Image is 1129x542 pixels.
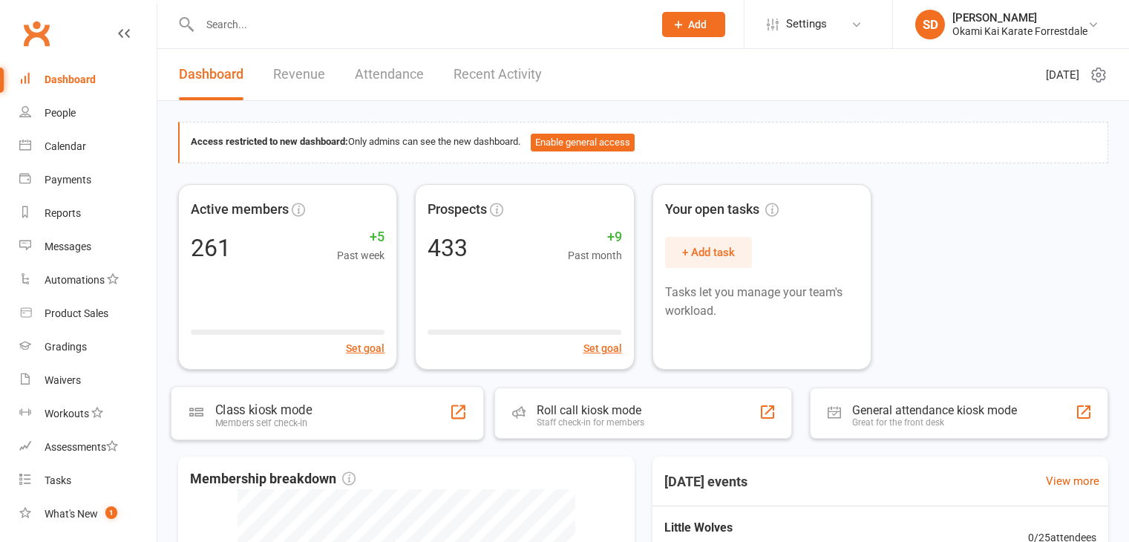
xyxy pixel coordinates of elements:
div: Waivers [45,374,81,386]
span: Active members [191,199,289,221]
button: Add [662,12,725,37]
div: 433 [428,236,468,260]
div: Workouts [45,408,89,419]
div: Okami Kai Karate Forrestdale [952,25,1087,38]
div: SD [915,10,945,39]
a: Gradings [19,330,157,364]
a: Dashboard [19,63,157,97]
span: +5 [337,226,384,248]
button: Enable general access [531,134,635,151]
h3: [DATE] events [652,468,759,495]
button: Set goal [346,340,384,356]
a: Attendance [355,49,424,100]
div: Tasks [45,474,71,486]
button: + Add task [665,237,752,268]
a: Tasks [19,464,157,497]
div: Members self check-in [215,417,312,428]
div: Great for the front desk [852,417,1017,428]
span: +9 [568,226,622,248]
div: Assessments [45,441,118,453]
input: Search... [195,14,643,35]
div: Calendar [45,140,86,152]
span: Prospects [428,199,487,221]
span: Little Wolves [664,518,932,538]
a: View more [1046,472,1099,490]
div: General attendance kiosk mode [852,403,1017,417]
a: Calendar [19,130,157,163]
span: Past month [568,247,622,264]
a: Clubworx [18,15,55,52]
div: Automations [45,274,105,286]
a: People [19,97,157,130]
a: What's New1 [19,497,157,531]
span: Your open tasks [665,199,779,221]
div: [PERSON_NAME] [952,11,1087,25]
p: Tasks let you manage your team's workload. [665,283,859,321]
a: Waivers [19,364,157,397]
span: [DATE] [1046,66,1079,84]
div: What's New [45,508,98,520]
button: Set goal [583,340,622,356]
span: 1 [105,506,117,519]
span: Membership breakdown [190,468,356,490]
a: Workouts [19,397,157,431]
div: Reports [45,207,81,219]
div: Staff check-in for members [537,417,644,428]
a: Payments [19,163,157,197]
div: Dashboard [45,74,96,85]
a: Revenue [273,49,325,100]
div: Only admins can see the new dashboard. [191,134,1096,151]
div: Class kiosk mode [215,402,312,417]
div: Product Sales [45,307,108,319]
span: Add [688,19,707,30]
strong: Access restricted to new dashboard: [191,136,348,147]
div: 261 [191,236,231,260]
span: Settings [786,7,827,41]
a: Dashboard [179,49,243,100]
a: Automations [19,264,157,297]
a: Recent Activity [454,49,542,100]
div: People [45,107,76,119]
div: Payments [45,174,91,186]
a: Reports [19,197,157,230]
div: Messages [45,241,91,252]
span: Past week [337,247,384,264]
a: Messages [19,230,157,264]
div: Gradings [45,341,87,353]
a: Assessments [19,431,157,464]
div: Roll call kiosk mode [537,403,644,417]
a: Product Sales [19,297,157,330]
